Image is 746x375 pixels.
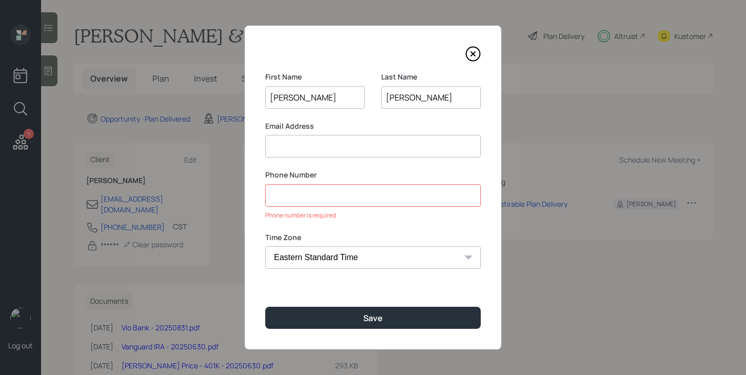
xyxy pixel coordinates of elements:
[265,307,481,329] button: Save
[381,72,481,82] label: Last Name
[265,211,481,220] div: Phone number is required
[265,72,365,82] label: First Name
[363,312,383,324] div: Save
[265,170,481,180] label: Phone Number
[265,121,481,131] label: Email Address
[265,232,481,243] label: Time Zone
